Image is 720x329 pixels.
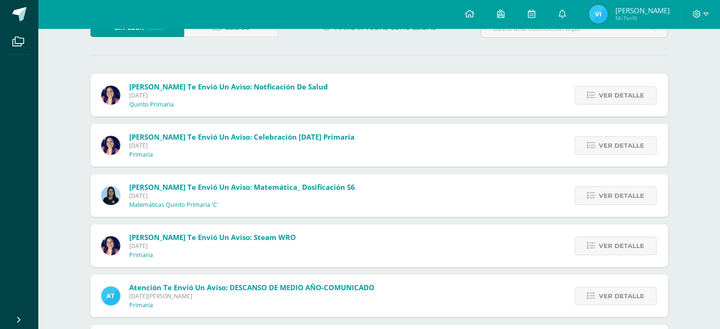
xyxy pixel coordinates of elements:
[129,151,153,159] p: Primaria
[101,86,120,105] img: 7118ac30b0313437625b59fc2ffd5a9e.png
[129,91,328,99] span: [DATE]
[615,14,669,22] span: Mi Perfil
[589,5,608,24] img: 04ba0cfddb4f48ec578fdc77c48963c7.png
[615,6,669,15] span: [PERSON_NAME]
[129,283,374,292] span: Atención te envió un aviso: DESCANSO DE MEDIO AÑO-COMUNICADO
[101,136,120,155] img: 7118ac30b0313437625b59fc2ffd5a9e.png
[599,137,644,154] span: Ver detalle
[129,192,355,200] span: [DATE]
[129,101,174,108] p: Quinto Primaria
[129,142,355,150] span: [DATE]
[129,251,153,259] p: Primaria
[599,87,644,104] span: Ver detalle
[101,186,120,205] img: 1c2e75a0a924ffa84caa3ccf4b89f7cc.png
[101,236,120,255] img: 7118ac30b0313437625b59fc2ffd5a9e.png
[129,292,374,300] span: [DATE][PERSON_NAME]
[129,82,328,91] span: [PERSON_NAME] te envió un aviso: Notficación de salud
[129,232,296,242] span: [PERSON_NAME] te envió un aviso: Steam WRO
[129,242,296,250] span: [DATE]
[599,287,644,305] span: Ver detalle
[599,237,644,255] span: Ver detalle
[129,201,218,209] p: Matemáticas Quinto Primaria 'C'
[599,187,644,205] span: Ver detalle
[129,132,355,142] span: [PERSON_NAME] te envió un aviso: Celebración [DATE] Primaria
[129,182,355,192] span: [PERSON_NAME] te envió un aviso: Matemática_ Dosificación S6
[129,302,153,309] p: Primaria
[101,286,120,305] img: 9fc725f787f6a993fc92a288b7a8b70c.png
